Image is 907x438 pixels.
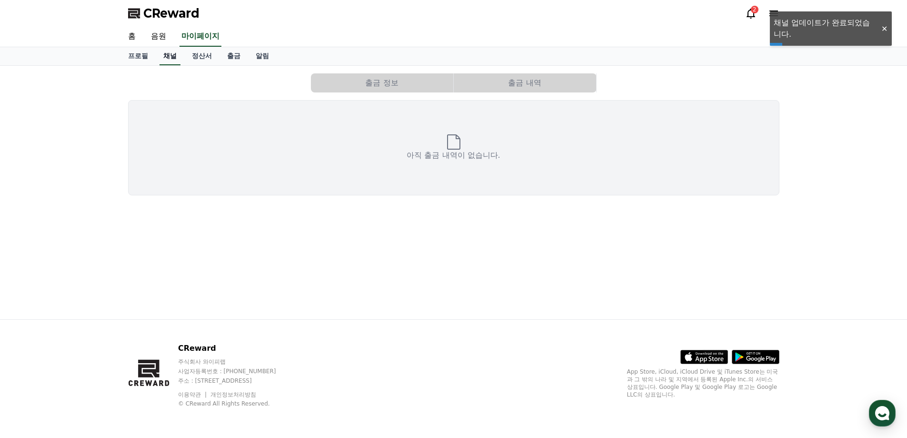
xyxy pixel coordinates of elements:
span: 대화 [87,317,99,325]
a: 대화 [63,302,123,326]
a: 이용약관 [178,391,208,398]
a: 알림 [248,47,277,65]
span: CReward [143,6,199,21]
p: 아직 출금 내역이 없습니다. [407,150,500,161]
p: 주소 : [STREET_ADDRESS] [178,377,294,385]
a: 홈 [120,27,143,47]
span: 홈 [30,316,36,324]
a: 프로필 [120,47,156,65]
button: 출금 정보 [311,73,453,92]
a: 음원 [143,27,174,47]
a: 2 [745,8,757,19]
a: 출금 [219,47,248,65]
p: © CReward All Rights Reserved. [178,400,294,407]
p: 사업자등록번호 : [PHONE_NUMBER] [178,367,294,375]
a: 정산서 [184,47,219,65]
button: 출금 내역 [454,73,596,92]
a: 홈 [3,302,63,326]
a: CReward [128,6,199,21]
a: 개인정보처리방침 [210,391,256,398]
a: 채널 [159,47,180,65]
p: CReward [178,343,294,354]
a: 설정 [123,302,183,326]
a: 출금 정보 [311,73,454,92]
span: 설정 [147,316,159,324]
p: 주식회사 와이피랩 [178,358,294,366]
a: 출금 내역 [454,73,597,92]
div: 2 [751,6,758,13]
p: App Store, iCloud, iCloud Drive 및 iTunes Store는 미국과 그 밖의 나라 및 지역에서 등록된 Apple Inc.의 서비스 상표입니다. Goo... [627,368,779,398]
a: 마이페이지 [179,27,221,47]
